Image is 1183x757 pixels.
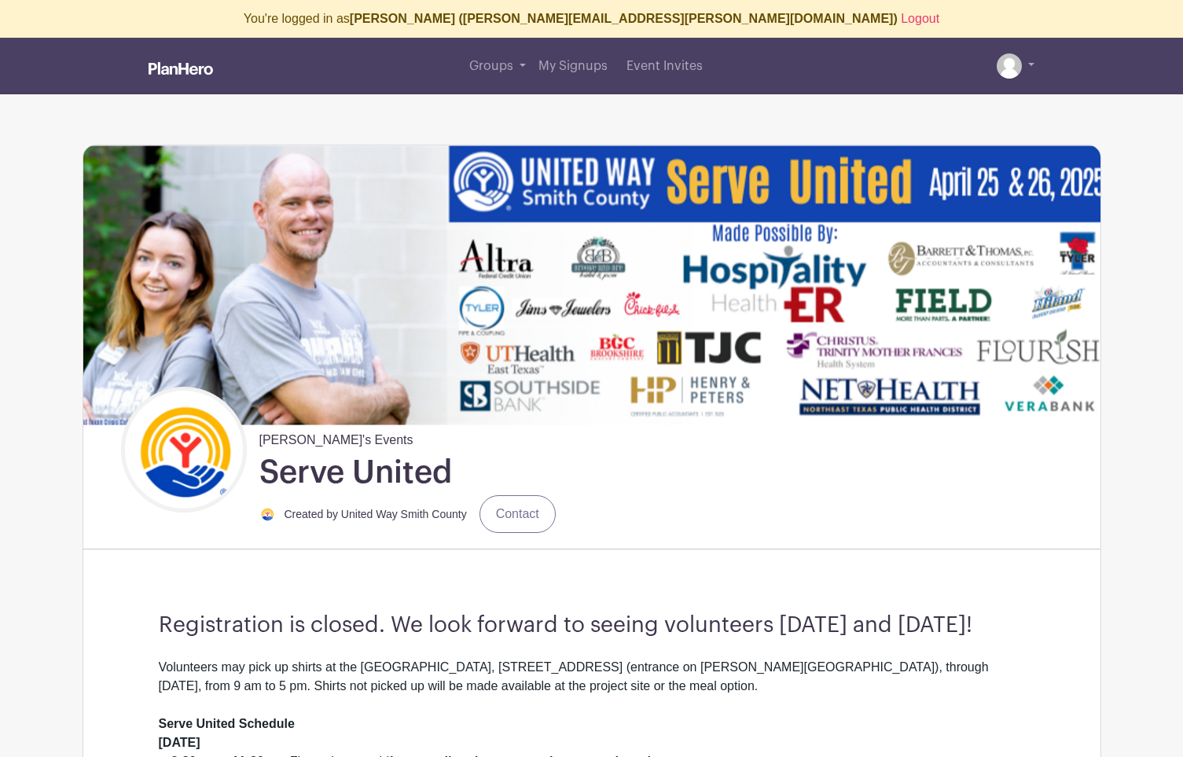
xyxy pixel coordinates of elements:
span: [PERSON_NAME]'s Events [259,424,413,450]
img: Event%20Header%20(933%20x%20255%20px)%20(2).png [83,145,1100,424]
span: Groups [469,60,513,72]
a: Logout [901,12,939,25]
img: default-ce2991bfa6775e67f084385cd625a349d9dcbb7a52a09fb2fda1e96e2d18dcdb.png [997,53,1022,79]
h3: Registration is closed. We look forward to seeing volunteers [DATE] and [DATE]! [159,612,1025,639]
a: Groups [463,38,533,94]
h1: Serve United [259,453,452,492]
img: logo%20circle.png [125,391,243,509]
span: Event Invites [626,60,703,72]
strong: Serve United Schedule [159,717,295,730]
a: Event Invites [620,38,709,94]
a: My Signups [532,38,614,94]
span: My Signups [538,60,608,72]
a: Contact [479,495,556,533]
small: Created by United Way Smith County [285,508,467,520]
strong: [DATE] [159,736,200,749]
div: Volunteers may pick up shirts at the [GEOGRAPHIC_DATA], [STREET_ADDRESS] (entrance on [PERSON_NAM... [159,658,1025,733]
b: [PERSON_NAME] ([PERSON_NAME][EMAIL_ADDRESS][PERSON_NAME][DOMAIN_NAME]) [350,12,898,25]
img: logo%20circle.png [259,506,275,522]
img: logo_white-6c42ec7e38ccf1d336a20a19083b03d10ae64f83f12c07503d8b9e83406b4c7d.svg [149,62,213,75]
